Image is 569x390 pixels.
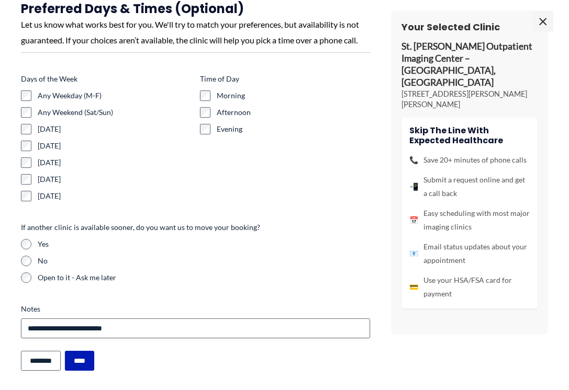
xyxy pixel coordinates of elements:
label: [DATE] [38,174,192,185]
label: Notes [21,304,370,314]
li: Submit a request online and get a call back [409,173,530,200]
span: 📧 [409,247,418,260]
legend: Time of Day [200,74,239,84]
li: Save 20+ minutes of phone calls [409,153,530,167]
label: [DATE] [38,157,192,168]
label: [DATE] [38,124,192,134]
h4: Skip the line with Expected Healthcare [409,125,530,145]
div: Let us know what works best for you. We'll try to match your preferences, but availability is not... [21,17,370,48]
label: Open to it - Ask me later [38,272,370,283]
h3: Your Selected Clinic [401,21,538,33]
span: 💳 [409,280,418,294]
h3: Preferred Days & Times (Optional) [21,1,370,17]
p: St. [PERSON_NAME] Outpatient Imaging Center – [GEOGRAPHIC_DATA], [GEOGRAPHIC_DATA] [401,41,538,88]
p: [STREET_ADDRESS][PERSON_NAME][PERSON_NAME] [401,89,538,110]
label: [DATE] [38,141,192,151]
li: Use your HSA/FSA card for payment [409,273,530,301]
legend: Days of the Week [21,74,77,84]
span: 📞 [409,153,418,167]
label: Any Weekend (Sat/Sun) [38,107,192,118]
legend: If another clinic is available sooner, do you want us to move your booking? [21,222,260,233]
label: Yes [38,239,370,249]
label: No [38,256,370,266]
li: Email status updates about your appointment [409,240,530,267]
label: Any Weekday (M-F) [38,90,192,101]
span: × [532,10,553,31]
span: 📲 [409,180,418,193]
label: Afternoon [217,107,371,118]
li: Easy scheduling with most major imaging clinics [409,207,530,234]
label: Morning [217,90,371,101]
span: 📅 [409,213,418,227]
label: Evening [217,124,371,134]
label: [DATE] [38,191,192,201]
